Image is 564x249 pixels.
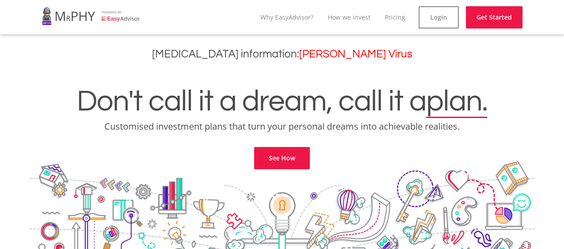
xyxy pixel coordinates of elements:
[260,13,313,21] a: Why EasyAdvisor?
[7,86,557,117] h1: Don't call it a dream, call it a
[419,6,459,29] a: Login
[7,120,557,133] p: Customised investment plans that turn your personal dreams into achievable realities.
[328,13,371,21] a: How we invest
[254,147,310,169] a: See How
[426,86,487,117] span: plan.
[466,6,523,29] a: Get Started
[299,49,412,60] a: [PERSON_NAME] Virus
[385,13,405,21] a: Pricing
[7,48,557,61] h3: [MEDICAL_DATA] information:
